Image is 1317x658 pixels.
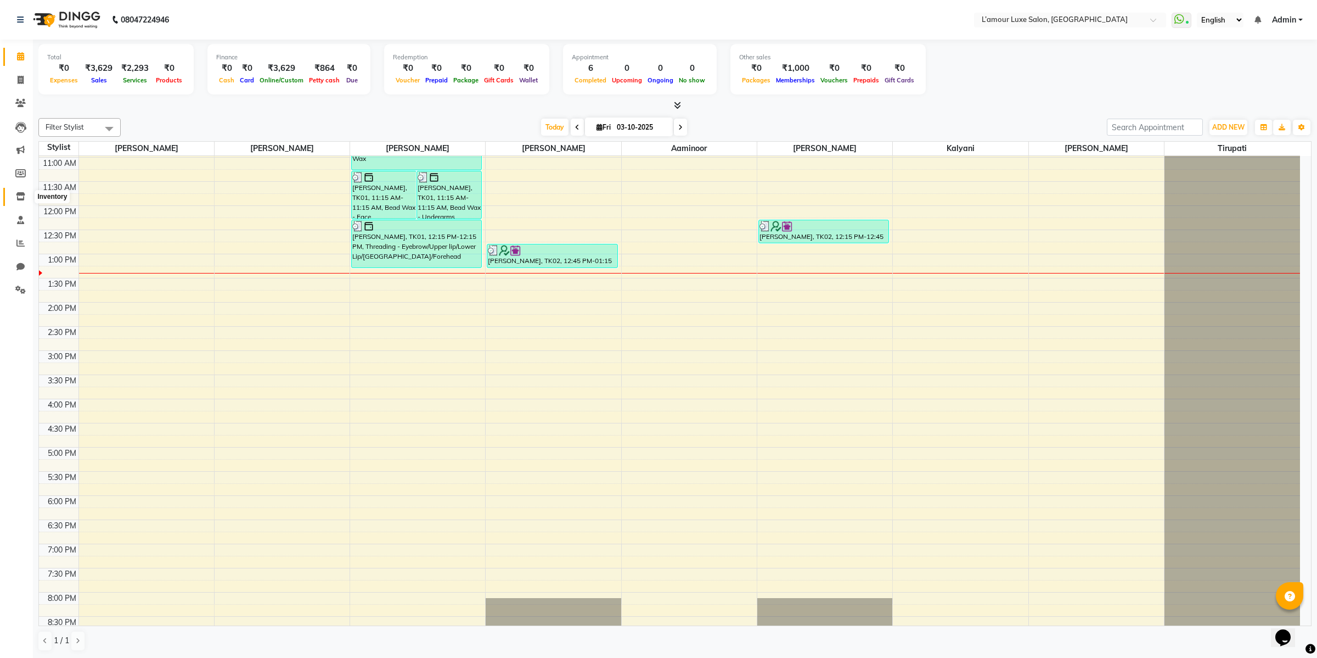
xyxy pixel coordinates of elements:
span: [PERSON_NAME] [1029,142,1164,155]
span: Tirupati [1164,142,1300,155]
span: ADD NEW [1212,123,1245,131]
div: [PERSON_NAME], TK02, 12:15 PM-12:45 PM, Styling - Blow dry - Short [759,220,888,243]
div: 12:30 PM [41,230,78,242]
div: ₹0 [818,62,851,75]
b: 08047224946 [121,4,169,35]
div: ₹0 [216,62,237,75]
div: 8:30 PM [46,617,78,628]
div: [PERSON_NAME], TK02, 12:45 PM-01:15 PM, Threading - Eyebrow/Upper lip/Lower Lip/[GEOGRAPHIC_DATA]... [487,244,617,267]
img: logo [28,4,103,35]
button: ADD NEW [1209,120,1247,135]
div: 11:00 AM [41,158,78,169]
div: 0 [609,62,645,75]
input: 2025-10-03 [614,119,668,136]
div: Stylist [39,142,78,153]
span: Kalyani [893,142,1028,155]
div: ₹0 [481,62,516,75]
span: Package [451,76,481,84]
span: [PERSON_NAME] [486,142,621,155]
div: Inventory [35,191,70,204]
div: ₹0 [342,62,362,75]
span: Completed [572,76,609,84]
div: ₹0 [153,62,185,75]
span: Fri [594,123,614,131]
div: ₹0 [882,62,917,75]
div: 7:30 PM [46,568,78,580]
div: 4:00 PM [46,399,78,411]
span: Sales [88,76,110,84]
span: No show [676,76,708,84]
span: Prepaids [851,76,882,84]
div: 0 [645,62,676,75]
div: ₹3,629 [81,62,117,75]
div: ₹2,293 [117,62,153,75]
span: [PERSON_NAME] [79,142,214,155]
div: ₹0 [423,62,451,75]
div: 2:30 PM [46,327,78,338]
span: Aaminoor [622,142,757,155]
span: Petty cash [306,76,342,84]
span: Gift Cards [481,76,516,84]
span: Filter Stylist [46,122,84,131]
div: ₹864 [306,62,342,75]
div: [PERSON_NAME], TK01, 12:15 PM-12:15 PM, Threading - Eyebrow/Upper lip/Lower Lip/[GEOGRAPHIC_DATA]... [352,220,481,267]
div: ₹0 [739,62,773,75]
div: [PERSON_NAME], TK01, 11:15 AM-11:15 AM, Bead Wax - Face [352,171,416,219]
span: Products [153,76,185,84]
div: Appointment [572,53,708,62]
div: Total [47,53,185,62]
span: [PERSON_NAME] [215,142,350,155]
div: ₹0 [851,62,882,75]
span: [PERSON_NAME] [350,142,485,155]
input: Search Appointment [1107,119,1203,136]
span: Memberships [773,76,818,84]
span: Card [237,76,257,84]
span: 1 / 1 [54,635,69,646]
div: 12:00 PM [41,206,78,218]
span: Voucher [393,76,423,84]
span: Gift Cards [882,76,917,84]
span: Cash [216,76,237,84]
div: ₹0 [47,62,81,75]
div: 5:00 PM [46,448,78,459]
div: 2:00 PM [46,303,78,314]
span: Prepaid [423,76,451,84]
span: Packages [739,76,773,84]
div: [PERSON_NAME], TK01, 11:15 AM-11:15 AM, Bead Wax - Underarms [417,171,481,219]
span: Admin [1272,14,1296,26]
span: Wallet [516,76,541,84]
span: Vouchers [818,76,851,84]
span: Today [541,119,569,136]
div: Redemption [393,53,541,62]
div: 6:30 PM [46,520,78,532]
span: Expenses [47,76,81,84]
div: 0 [676,62,708,75]
div: Other sales [739,53,917,62]
div: 3:00 PM [46,351,78,363]
span: Upcoming [609,76,645,84]
div: ₹0 [393,62,423,75]
div: 1:00 PM [46,254,78,266]
div: ₹0 [237,62,257,75]
span: Due [344,76,361,84]
div: 4:30 PM [46,423,78,435]
div: 1:30 PM [46,278,78,290]
div: 7:00 PM [46,544,78,556]
span: Services [120,76,150,84]
div: 5:30 PM [46,472,78,483]
div: ₹0 [451,62,481,75]
div: 11:30 AM [41,182,78,193]
span: Online/Custom [257,76,306,84]
div: ₹3,629 [257,62,306,75]
div: 8:00 PM [46,593,78,604]
div: 6 [572,62,609,75]
div: ₹1,000 [773,62,818,75]
div: ₹0 [516,62,541,75]
iframe: chat widget [1271,614,1306,647]
div: Finance [216,53,362,62]
span: [PERSON_NAME] [757,142,892,155]
div: 6:00 PM [46,496,78,508]
span: Ongoing [645,76,676,84]
div: 3:30 PM [46,375,78,387]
